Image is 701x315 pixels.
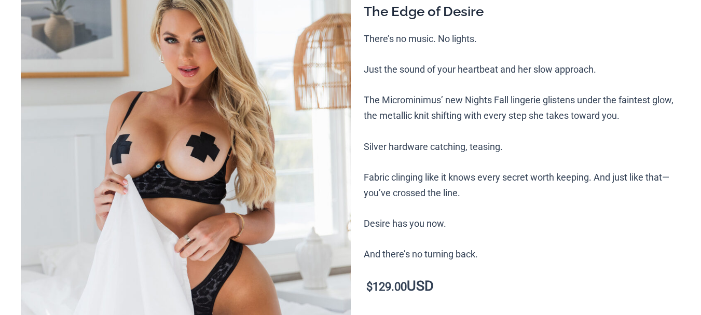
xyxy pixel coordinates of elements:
p: USD [364,279,680,295]
span: $ [366,280,373,293]
h3: The Edge of Desire [364,3,680,21]
p: There’s no music. No lights. Just the sound of your heartbeat and her slow approach. The Micromin... [364,31,680,263]
bdi: 129.00 [366,280,407,293]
